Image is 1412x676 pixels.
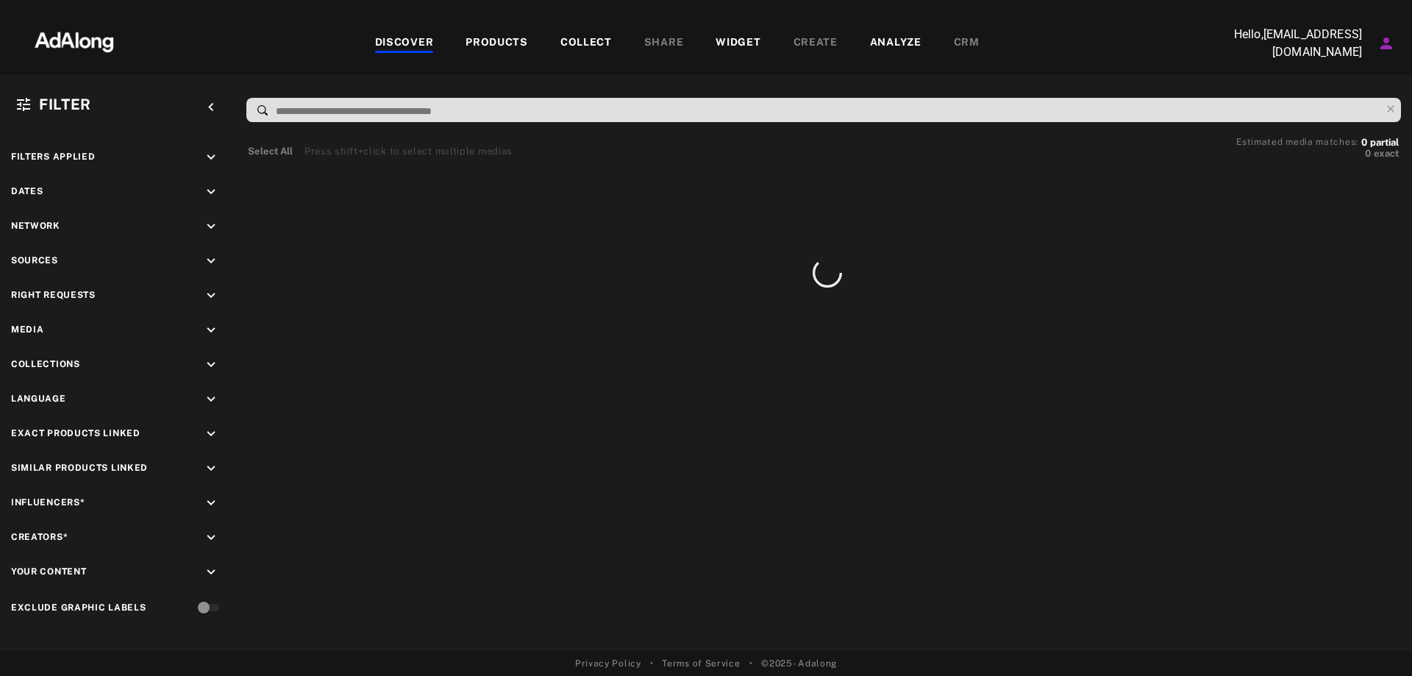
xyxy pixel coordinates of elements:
[716,35,760,52] div: WIDGET
[1374,31,1399,56] button: Account settings
[11,566,86,577] span: Your Content
[203,357,219,373] i: keyboard_arrow_down
[203,530,219,546] i: keyboard_arrow_down
[11,290,96,300] span: Right Requests
[954,35,980,52] div: CRM
[11,255,58,266] span: Sources
[11,394,66,404] span: Language
[1215,26,1362,61] p: Hello, [EMAIL_ADDRESS][DOMAIN_NAME]
[644,35,684,52] div: SHARE
[11,601,146,614] div: Exclude Graphic Labels
[870,35,921,52] div: ANALYZE
[560,35,612,52] div: COLLECT
[466,35,528,52] div: PRODUCTS
[203,495,219,511] i: keyboard_arrow_down
[248,144,293,159] button: Select All
[304,144,513,159] div: Press shift+click to select multiple medias
[1365,148,1371,159] span: 0
[203,288,219,304] i: keyboard_arrow_down
[662,657,740,670] a: Terms of Service
[1361,139,1399,146] button: 0partial
[11,324,44,335] span: Media
[375,35,434,52] div: DISCOVER
[794,35,838,52] div: CREATE
[1236,146,1399,161] button: 0exact
[1361,137,1367,148] span: 0
[203,460,219,477] i: keyboard_arrow_down
[11,359,80,369] span: Collections
[11,463,148,473] span: Similar Products Linked
[575,657,641,670] a: Privacy Policy
[203,253,219,269] i: keyboard_arrow_down
[203,564,219,580] i: keyboard_arrow_down
[203,218,219,235] i: keyboard_arrow_down
[11,497,85,508] span: Influencers*
[203,391,219,408] i: keyboard_arrow_down
[11,532,68,542] span: Creators*
[203,426,219,442] i: keyboard_arrow_down
[650,657,654,670] span: •
[203,322,219,338] i: keyboard_arrow_down
[761,657,837,670] span: © 2025 - Adalong
[11,428,140,438] span: Exact Products Linked
[11,221,60,231] span: Network
[1236,137,1358,147] span: Estimated media matches:
[749,657,753,670] span: •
